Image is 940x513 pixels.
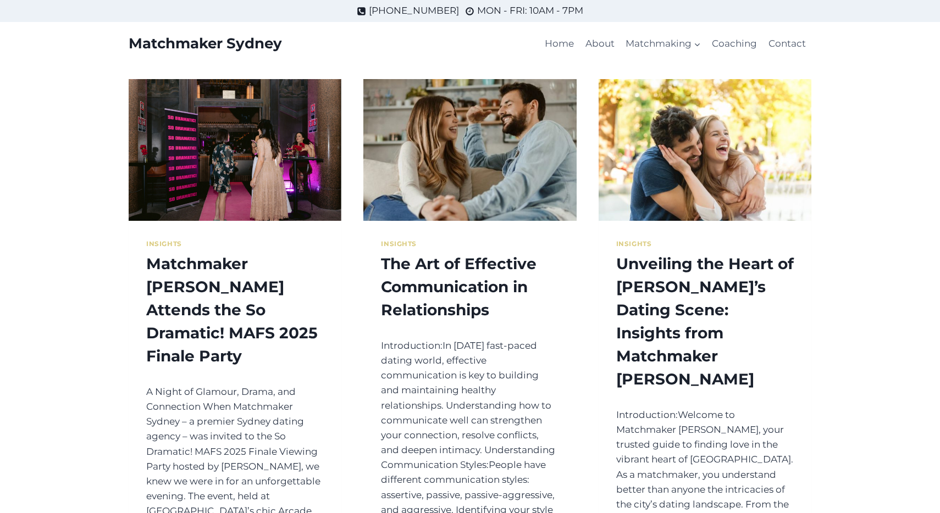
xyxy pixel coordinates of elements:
a: Contact [763,31,811,57]
a: Insights [616,239,652,248]
span: Matchmaking [626,36,701,51]
a: Coaching [706,31,762,57]
a: Insights [146,239,182,248]
a: Unveiling the Heart of [PERSON_NAME]’s Dating Scene: Insights from Matchmaker [PERSON_NAME] [616,254,794,388]
a: Insights [381,239,417,248]
nav: Primary Navigation [539,31,811,57]
a: Matchmaking [620,31,706,57]
img: The Art of Effective Communication in Relationships [363,79,576,221]
span: MON - FRI: 10AM - 7PM [477,3,583,18]
span: [PHONE_NUMBER] [369,3,459,18]
a: Home [539,31,579,57]
img: Unveiling the Heart of Sydney’s Dating Scene: Insights from Matchmaker Sydney [599,79,811,221]
img: Matchmaker Sydney Attends the So Dramatic! MAFS 2025 Finale Party [129,79,341,221]
a: Matchmaker [PERSON_NAME] Attends the So Dramatic! MAFS 2025 Finale Party [146,254,318,365]
a: The Art of Effective Communication in Relationships [381,254,537,319]
a: [PHONE_NUMBER] [357,3,459,18]
a: About [580,31,620,57]
a: Matchmaker Sydney [129,35,282,52]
